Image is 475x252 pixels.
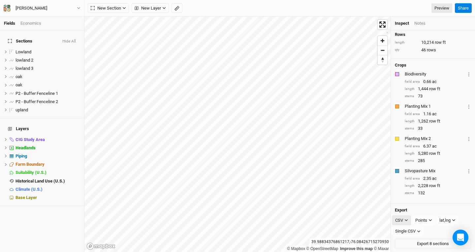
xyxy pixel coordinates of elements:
[405,71,465,77] div: Biodiversity
[395,47,471,53] div: 46
[432,143,437,149] span: ac
[405,103,465,109] div: Planting Mix 1
[395,40,471,45] div: 10,214
[374,246,389,251] a: Maxar
[429,118,440,124] span: row ft
[16,137,80,142] div: CIG Study Area
[436,215,459,225] button: lat,lng
[405,136,465,142] div: Planting Mix 2
[467,135,471,142] button: Crop Usage
[16,74,22,79] span: oak
[16,58,33,63] span: lowland 2
[16,162,80,167] div: Farm Boundary
[395,208,471,213] h4: Export
[392,226,424,236] button: Single CSV
[395,239,471,249] button: Export 8 sections
[405,191,415,196] div: stems
[16,187,43,192] span: Climate (U.S.)
[405,119,415,124] div: length
[405,158,415,163] div: stems
[395,63,406,68] h4: Crops
[16,5,47,12] div: Daniel G. Lapp
[439,217,451,224] div: lat,lng
[16,49,31,54] span: Lowland
[405,118,471,124] div: 1,262
[3,5,81,12] button: [PERSON_NAME]
[427,47,436,53] span: rows
[432,111,437,117] span: ac
[340,246,373,251] a: Improve this map
[432,176,437,182] span: ac
[378,20,387,29] button: Enter fullscreen
[16,91,80,96] div: P2 - Buffer Fenceline 1
[405,190,471,196] div: 132
[378,45,387,55] button: Zoom out
[16,170,47,175] span: Suitability (U.S.)
[84,16,391,252] canvas: Map
[429,183,440,189] span: row ft
[16,154,80,159] div: Piping
[405,111,471,117] div: 1.16
[405,183,471,189] div: 2,228
[435,40,446,45] span: row ft
[431,3,452,13] a: Preview
[20,20,41,26] div: Economics
[16,195,80,200] div: Base Layer
[405,79,471,85] div: 0.66
[16,179,80,184] div: Historical Land Use (U.S.)
[405,126,471,131] div: 33
[4,122,80,135] h4: Layers
[16,162,45,167] span: Farm Boundary
[405,112,420,117] div: field area
[405,151,415,156] div: length
[467,70,471,78] button: Crop Usage
[16,145,80,151] div: Headlands
[415,217,427,224] div: Points
[16,170,80,175] div: Suitability (U.S.)
[395,20,409,26] div: Inspect
[135,5,161,12] span: New Layer
[8,39,32,44] span: Sections
[16,145,36,150] span: Headlands
[16,195,37,200] span: Base Layer
[432,79,437,85] span: ac
[395,40,418,45] div: length
[405,94,415,99] div: stems
[16,74,80,79] div: oak
[429,151,440,156] span: row ft
[310,238,391,245] div: 39.98834376861217 , -76.08426715270950
[405,144,420,149] div: field area
[4,21,15,26] a: Fields
[467,102,471,110] button: Crop Usage
[16,99,80,104] div: P2 - Buffer Fenceline 2
[16,154,27,158] span: Piping
[16,58,80,63] div: lowland 2
[405,151,471,156] div: 5,280
[16,107,28,112] span: upland
[16,66,80,71] div: lowland 3
[405,86,471,92] div: 1,444
[405,183,415,188] div: length
[86,242,115,250] a: Mapbox logo
[62,39,76,44] button: Hide All
[16,49,80,55] div: Lowland
[405,126,415,131] div: stems
[378,36,387,45] button: Zoom in
[453,230,468,245] div: Open Intercom Messenger
[172,3,182,13] button: Shortcut: M
[412,215,435,225] button: Points
[16,66,33,71] span: lowland 3
[287,246,305,251] a: Mapbox
[414,20,426,26] div: Notes
[395,228,416,235] div: Single CSV
[405,87,415,92] div: length
[405,176,471,182] div: 2.35
[378,55,387,65] button: Reset bearing to north
[16,82,80,88] div: oak
[392,215,411,225] button: CSV
[429,86,440,92] span: row ft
